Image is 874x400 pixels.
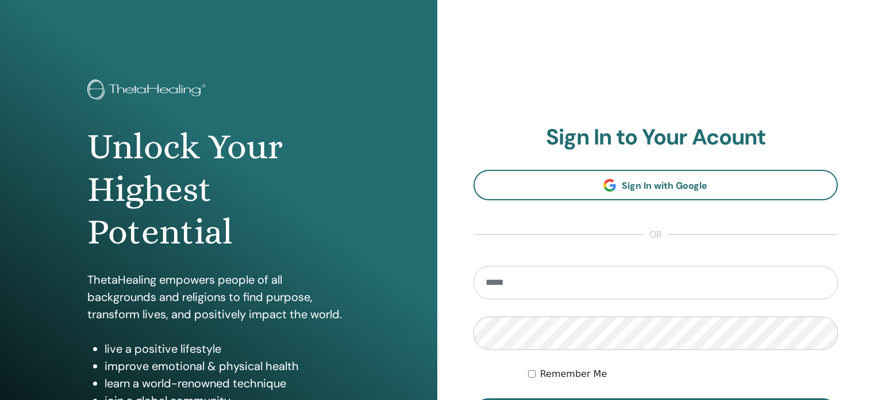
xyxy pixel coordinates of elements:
li: learn a world-renowned technique [105,375,350,392]
p: ThetaHealing empowers people of all backgrounds and religions to find purpose, transform lives, a... [87,271,350,323]
label: Remember Me [540,367,607,381]
li: live a positive lifestyle [105,340,350,357]
h1: Unlock Your Highest Potential [87,125,350,254]
a: Sign In with Google [473,170,838,200]
li: improve emotional & physical health [105,357,350,375]
h2: Sign In to Your Acount [473,124,838,151]
span: or [644,228,668,242]
span: Sign In with Google [622,180,707,192]
div: Keep me authenticated indefinitely or until I manually logout [528,367,838,381]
